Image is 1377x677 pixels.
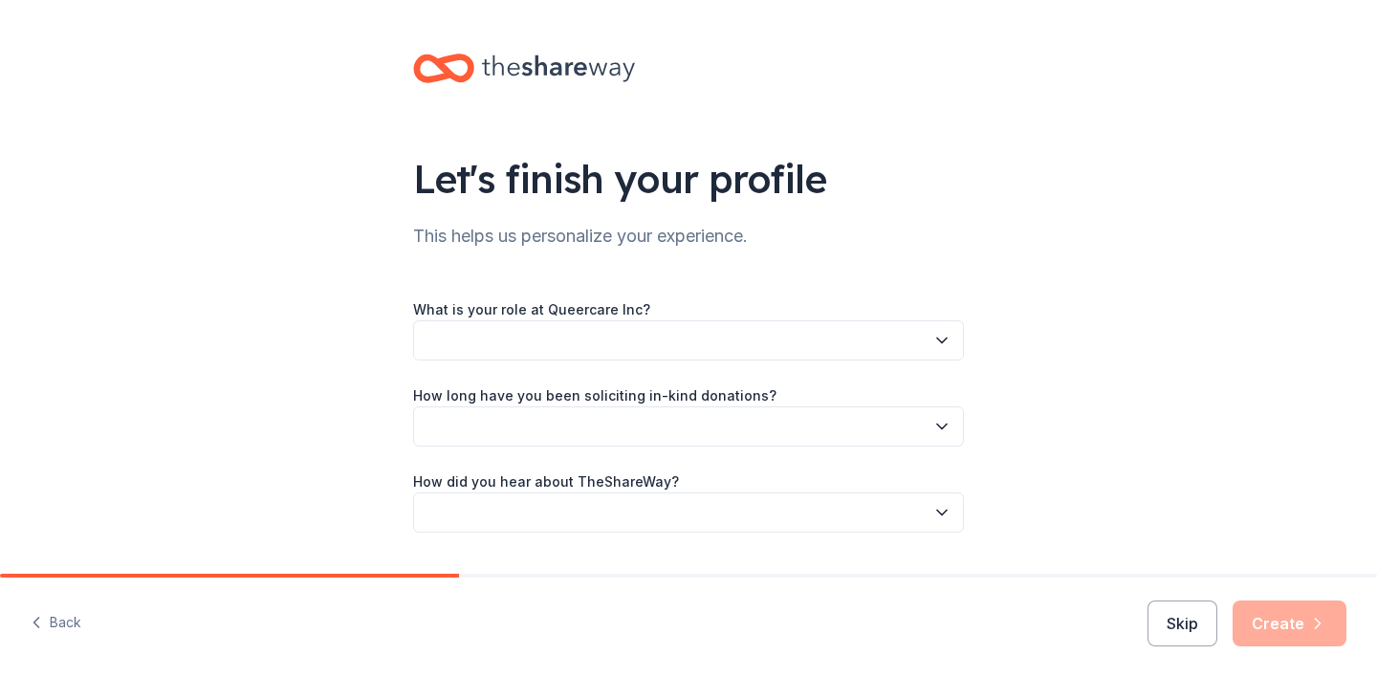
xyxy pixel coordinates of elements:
button: Back [31,603,81,644]
div: This helps us personalize your experience. [413,221,964,251]
label: How did you hear about TheShareWay? [413,472,679,491]
div: Let's finish your profile [413,152,964,206]
label: What is your role at Queercare Inc? [413,300,650,319]
label: How long have you been soliciting in-kind donations? [413,386,776,405]
button: Skip [1147,601,1217,646]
